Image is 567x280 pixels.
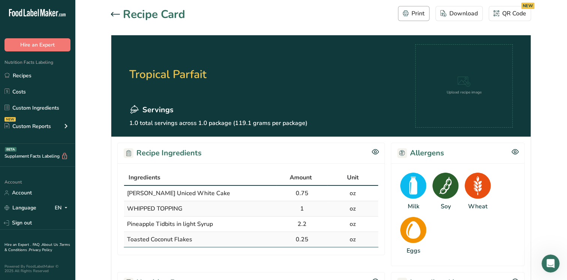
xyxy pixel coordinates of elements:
button: QR Code NEW [489,6,531,21]
div: Milk [408,202,419,211]
span: Pineapple Tidbits in light Syrup [127,220,213,228]
td: oz [327,232,378,247]
a: About Us . [42,242,60,247]
img: Milk [400,173,426,199]
button: Download [435,6,483,21]
div: NEW [4,117,16,122]
h2: Tropical Parfait [129,44,307,104]
span: Ingredients [129,173,160,182]
h1: Recipe Card [123,6,185,23]
td: oz [327,186,378,201]
span: Servings [142,104,174,116]
div: Custom Reports [4,122,51,130]
div: Powered By FoodLabelMaker © 2025 All Rights Reserved [4,264,70,273]
div: Wheat [468,202,488,211]
td: 2.2 [277,217,328,232]
a: Hire an Expert . [4,242,31,247]
h2: Allergens [397,148,444,159]
td: 0.25 [277,232,328,247]
td: oz [327,201,378,217]
iframe: Intercom live chat [542,254,560,272]
h2: Recipe Ingredients [124,148,202,159]
p: 1.0 total servings across 1.0 package (119.1 grams per package) [129,119,307,128]
div: BETA [5,147,16,152]
button: Hire an Expert [4,38,70,51]
span: Amount [290,173,312,182]
div: Eggs [407,246,420,255]
div: Download [440,9,478,18]
span: Toasted Coconut Flakes [127,235,192,244]
span: Unit [347,173,359,182]
td: 1 [277,201,328,217]
span: [PERSON_NAME] Uniced White Cake [127,189,230,197]
span: WHIPPED TOPPING [127,205,183,213]
a: FAQ . [33,242,42,247]
button: Print [398,6,429,21]
div: NEW [521,3,534,9]
img: Eggs [400,217,426,243]
div: Upload recipe image [447,90,482,95]
img: Wheat [465,173,491,199]
a: Language [4,201,36,214]
a: Terms & Conditions . [4,242,70,253]
img: Soy [432,173,459,199]
div: QR Code [494,9,526,18]
td: oz [327,217,378,232]
div: Print [403,9,425,18]
a: Privacy Policy [29,247,52,253]
div: Soy [441,202,451,211]
div: EN [55,203,70,212]
td: 0.75 [277,186,328,201]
